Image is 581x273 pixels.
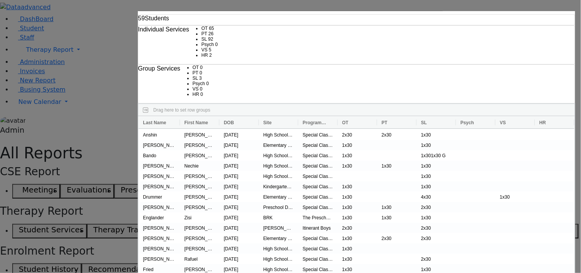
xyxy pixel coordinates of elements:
[139,202,574,212] div: Press SPACE to select this row.
[298,233,338,243] div: Special Class - K12
[382,163,392,169] span: 1x30
[139,171,574,181] div: Press SPACE to select this row.
[180,161,219,171] div: Nechie
[139,212,574,223] div: Press SPACE to select this row.
[342,236,352,241] span: 1x30
[139,140,574,150] div: Press SPACE to select this row.
[342,246,352,252] span: 1x30
[421,215,431,220] span: 1x30
[342,153,352,158] span: 1x30
[138,26,189,33] h6: Individual Services
[193,76,198,81] span: SL
[382,120,388,125] span: PT
[342,225,352,231] span: 2x30
[139,192,574,202] div: Press SPACE to select this row.
[259,233,298,243] div: Elementary Division
[201,53,208,58] span: HR
[259,171,298,181] div: High School Boys Division
[263,120,272,125] span: Site
[200,86,203,92] span: 0
[139,254,574,264] div: Press SPACE to select this row.
[139,233,574,243] div: Press SPACE to select this row.
[180,254,219,264] div: Rafuel
[421,257,431,262] span: 2x30
[139,243,180,254] div: [PERSON_NAME]
[209,26,214,31] span: 65
[219,192,259,202] div: [DATE]
[259,212,298,223] div: BRK
[180,150,219,161] div: [PERSON_NAME]
[431,153,446,158] span: 1x30 G
[154,107,211,113] span: Drag here to set row groups
[139,161,180,171] div: [PERSON_NAME]
[298,254,338,264] div: Special Class - K12
[139,150,180,161] div: Bando
[193,81,205,86] span: Psych
[298,171,338,181] div: Special Class - K12
[421,194,431,200] span: 4x30
[259,254,298,264] div: High School Boys Division
[500,120,506,125] span: VS
[200,65,203,70] span: 0
[382,205,392,210] span: 1x30
[180,130,219,140] div: [PERSON_NAME]
[208,31,213,36] span: 26
[139,202,180,212] div: [PERSON_NAME]
[193,70,198,76] span: PT
[139,192,180,202] div: Drummer
[139,130,180,140] div: Anshin
[342,143,352,148] span: 1x30
[219,202,259,212] div: [DATE]
[342,132,352,138] span: 2x30
[139,243,574,254] div: Press SPACE to select this row.
[185,120,208,125] span: First Name
[298,140,338,150] div: Special Class - K12
[180,223,219,233] div: [PERSON_NAME]
[139,254,180,264] div: [PERSON_NAME]
[219,233,259,243] div: [DATE]
[139,140,180,150] div: [PERSON_NAME]
[200,70,202,76] span: 0
[259,202,298,212] div: Preschool Division
[180,243,219,254] div: [PERSON_NAME]
[259,140,298,150] div: Elementary Division
[219,161,259,171] div: [DATE]
[209,47,211,53] span: 5
[219,243,259,254] div: [DATE]
[298,161,338,171] div: Special Class - K12
[219,212,259,223] div: [DATE]
[342,257,352,262] span: 1x30
[219,254,259,264] div: [DATE]
[342,215,352,220] span: 1x30
[209,53,212,58] span: 2
[219,223,259,233] div: [DATE]
[259,150,298,161] div: High School Boys Division
[208,36,213,42] span: 92
[139,223,574,233] div: Press SPACE to select this row.
[259,192,298,202] div: Elementary Division
[193,92,199,97] span: HR
[421,120,427,125] span: SL
[139,223,180,233] div: [PERSON_NAME]
[139,181,574,192] div: Press SPACE to select this row.
[421,267,431,272] span: 1x30
[180,192,219,202] div: [PERSON_NAME]
[298,150,338,161] div: Special Class - K12
[342,194,352,200] span: 1x30
[259,223,298,233] div: [PERSON_NAME]
[421,225,431,231] span: 2x30
[139,171,180,181] div: [PERSON_NAME]
[201,36,207,42] span: SL
[219,171,259,181] div: [DATE]
[224,120,234,125] span: DOB
[219,140,259,150] div: [DATE]
[421,163,431,169] span: 1x30
[219,181,259,192] div: [DATE]
[461,120,474,125] span: Psych
[193,65,199,70] span: OT
[200,92,203,97] span: 0
[500,194,510,200] span: 1x30
[421,132,431,138] span: 1x30
[215,42,218,47] span: 0
[138,65,180,72] h6: Group Services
